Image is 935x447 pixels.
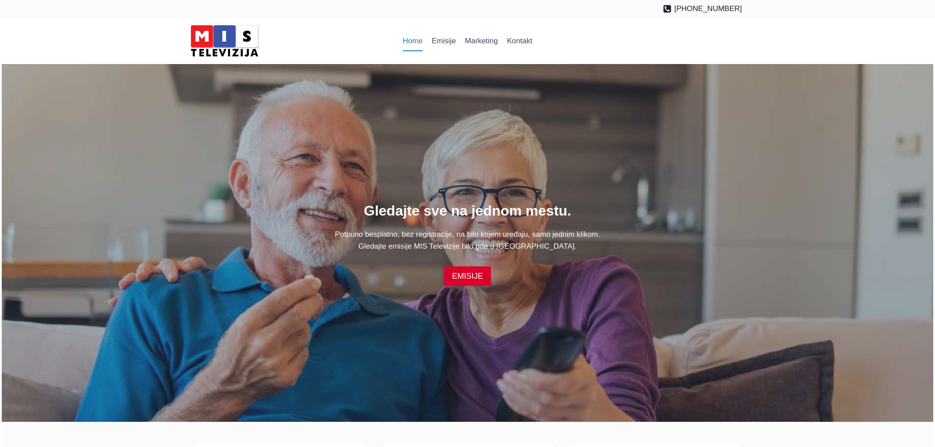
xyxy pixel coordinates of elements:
a: Kontakt [502,30,537,52]
p: Potpuno besplatno, bez registracije, na bilo kojem uređaju, samo jednim klikom. Gledajte emisije ... [193,228,742,252]
span: [PHONE_NUMBER] [674,3,742,15]
nav: Primary [398,30,537,52]
a: Home [398,30,427,52]
a: [PHONE_NUMBER] [663,3,742,15]
a: Emisije [427,30,460,52]
h1: Gledajte sve na jednom mestu. [193,200,742,221]
a: EMISIJE [444,266,491,285]
img: MIS Television [187,22,262,60]
a: Marketing [460,30,502,52]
